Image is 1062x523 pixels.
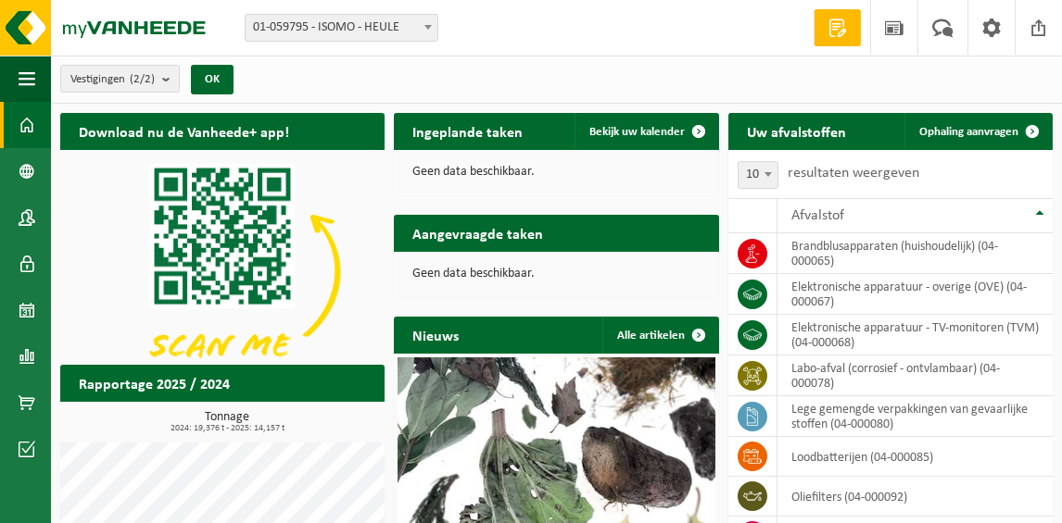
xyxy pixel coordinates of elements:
[394,317,477,353] h2: Nieuws
[788,166,919,181] label: resultaten weergeven
[778,477,1053,517] td: oliefilters (04-000092)
[602,317,717,354] a: Alle artikelen
[70,424,385,433] span: 2024: 19,376 t - 2025: 14,157 t
[728,113,865,149] h2: Uw afvalstoffen
[412,166,700,179] p: Geen data beschikbaar.
[394,113,541,149] h2: Ingeplande taken
[246,15,437,41] span: 01-059795 - ISOMO - HEULE
[412,268,700,280] p: Geen data beschikbaar.
[394,215,562,251] h2: Aangevraagde taken
[791,208,844,223] span: Afvalstof
[738,161,778,189] span: 10
[778,396,1053,437] td: lege gemengde verpakkingen van gevaarlijke stoffen (04-000080)
[904,113,1051,150] a: Ophaling aanvragen
[70,66,155,93] span: Vestigingen
[70,411,385,433] h3: Tonnage
[60,65,180,93] button: Vestigingen(2/2)
[245,14,438,42] span: 01-059795 - ISOMO - HEULE
[575,113,717,150] a: Bekijk uw kalender
[778,355,1053,396] td: labo-afval (corrosief - ontvlambaar) (04-000078)
[778,274,1053,315] td: elektronische apparatuur - overige (OVE) (04-000067)
[130,73,155,85] count: (2/2)
[778,233,1053,274] td: brandblusapparaten (huishoudelijk) (04-000065)
[589,126,685,138] span: Bekijk uw kalender
[60,150,385,393] img: Download de VHEPlus App
[247,401,383,438] a: Bekijk rapportage
[60,365,248,401] h2: Rapportage 2025 / 2024
[778,437,1053,477] td: loodbatterijen (04-000085)
[191,65,234,94] button: OK
[60,113,308,149] h2: Download nu de Vanheede+ app!
[919,126,1018,138] span: Ophaling aanvragen
[739,162,778,188] span: 10
[778,315,1053,355] td: elektronische apparatuur - TV-monitoren (TVM) (04-000068)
